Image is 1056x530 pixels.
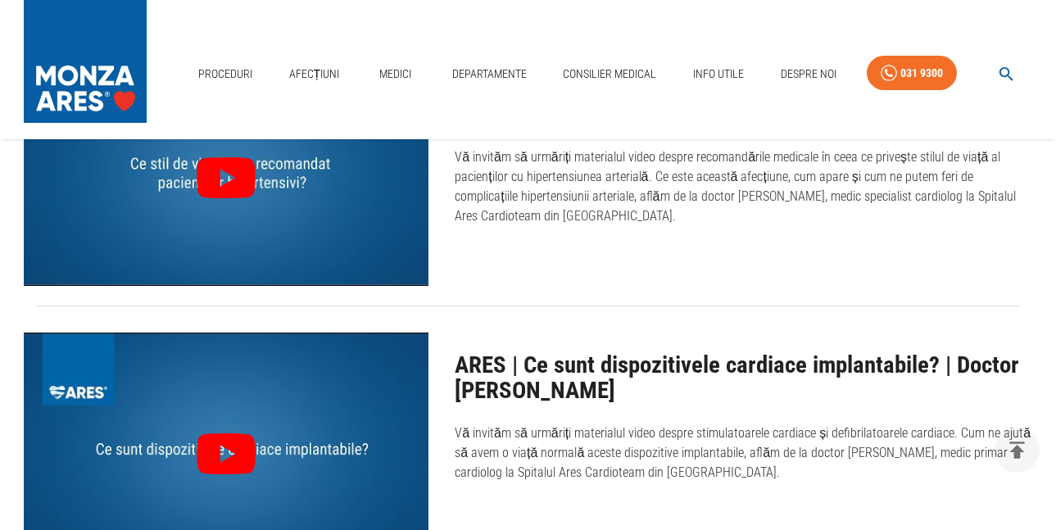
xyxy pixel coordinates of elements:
[369,57,422,91] a: Medici
[192,57,259,91] a: Proceduri
[900,63,943,84] div: 031 9300
[455,352,1032,404] h2: ARES | Ce sunt dispozitivele cardiace implantabile? | Doctor [PERSON_NAME]
[455,424,1032,482] p: Vă invităm să urmăriți materialul video despre stimulatoarele cardiace și defibrilatoarele cardia...
[556,57,663,91] a: Consilier Medical
[687,57,750,91] a: Info Utile
[774,57,843,91] a: Despre Noi
[867,56,957,91] a: 031 9300
[446,57,533,91] a: Departamente
[995,428,1040,473] button: delete
[24,57,429,286] div: ARES | Dr. Ioana Mureșan | Stilul de viață recomandat pacienților hipertensivi | Spitalul Ares
[455,147,1032,226] p: Vă invităm să urmăriți materialul video despre recomandările medicale în ceea ce privește stilul ...
[283,57,347,91] a: Afecțiuni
